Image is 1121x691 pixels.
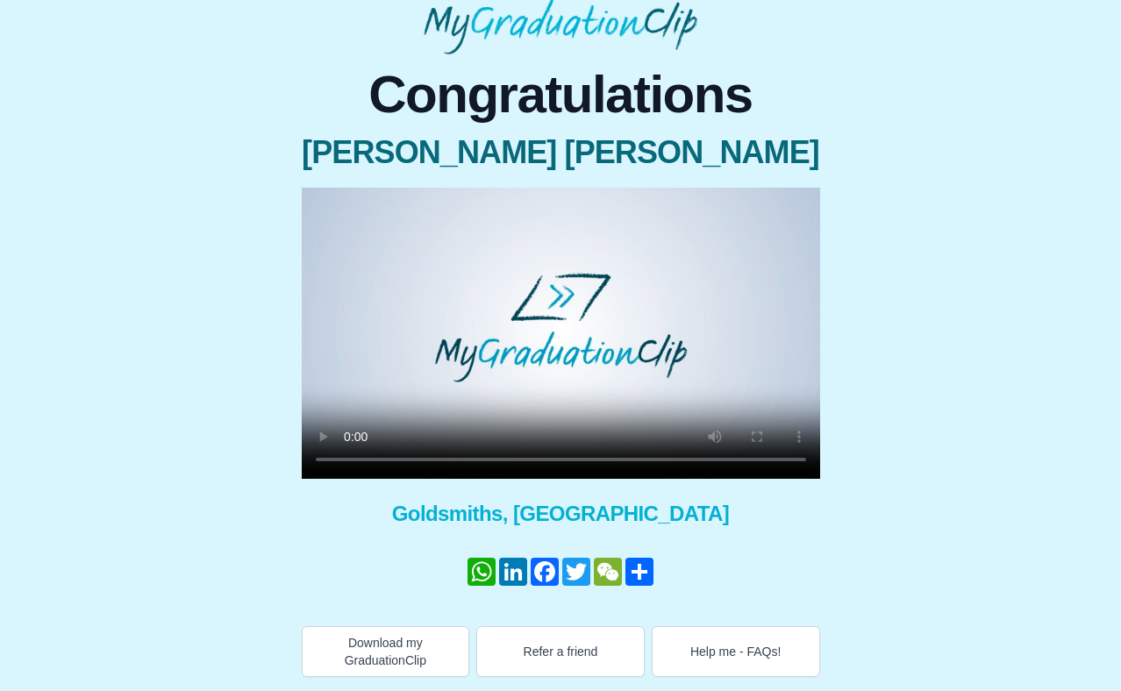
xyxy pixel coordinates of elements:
[476,626,645,677] button: Refer a friend
[624,558,655,586] a: Partager
[652,626,820,677] button: Help me - FAQs!
[592,558,624,586] a: WeChat
[497,558,529,586] a: LinkedIn
[529,558,560,586] a: Facebook
[302,500,820,528] span: Goldsmiths, [GEOGRAPHIC_DATA]
[302,135,820,170] span: [PERSON_NAME] [PERSON_NAME]
[560,558,592,586] a: Twitter
[466,558,497,586] a: WhatsApp
[302,626,470,677] button: Download my GraduationClip
[302,68,820,121] span: Congratulations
